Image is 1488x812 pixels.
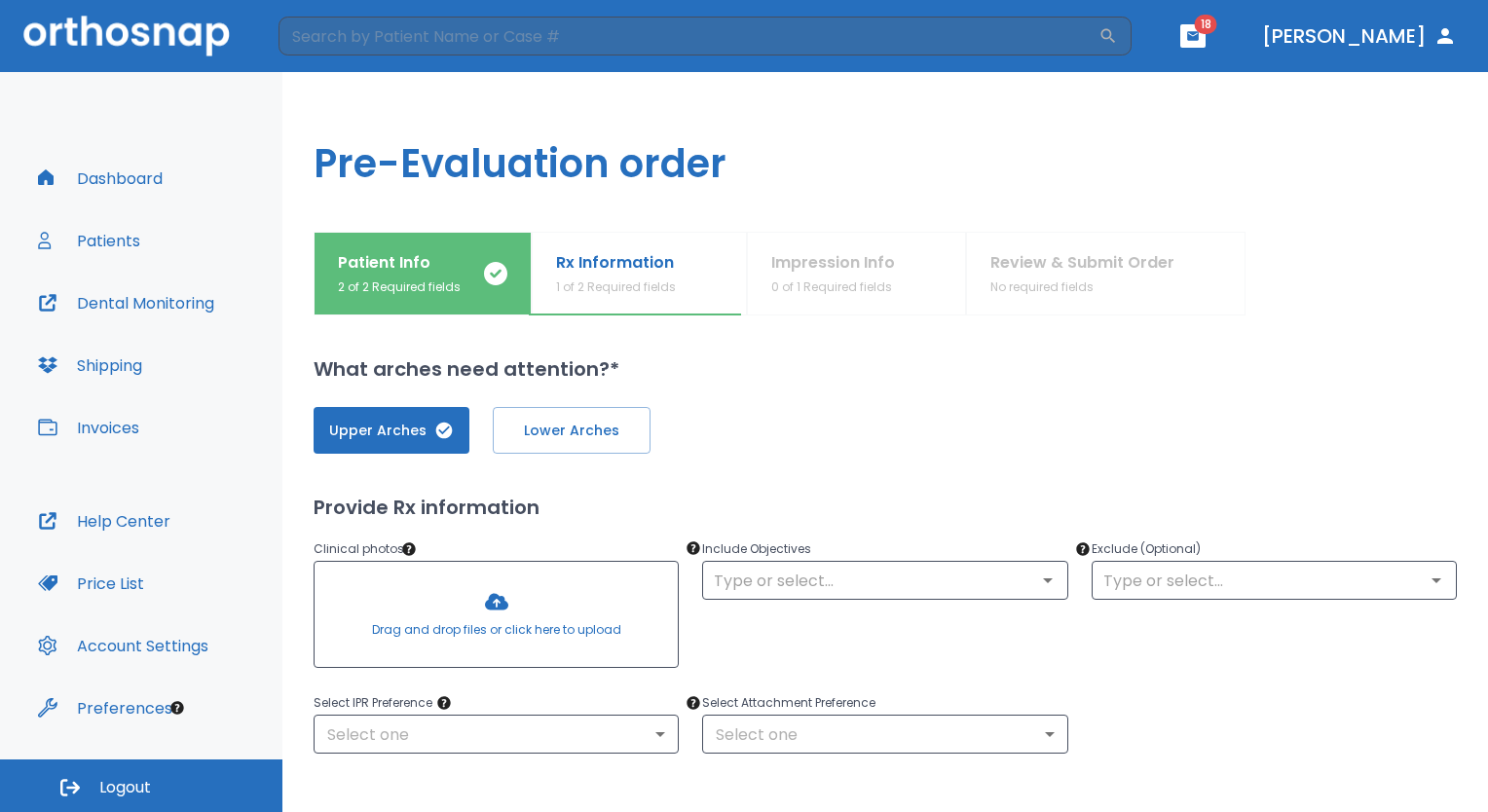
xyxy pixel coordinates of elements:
[1097,567,1451,594] input: Type or select...
[282,72,1488,232] h1: Pre-Evaluation order
[279,17,1098,55] input: Search by Patient Name or Case #
[168,699,186,717] div: Tooltip anchor
[26,279,226,326] button: Dental Monitoring
[435,694,453,712] div: Tooltip anchor
[1034,567,1061,594] button: Open
[702,691,1067,715] p: Select Attachment Preference
[314,691,679,715] p: Select IPR Preference
[314,354,1457,384] h2: What arches need attention?*
[338,278,461,296] p: 2 of 2 Required fields
[26,217,152,264] button: Patients
[314,407,469,454] button: Upper Arches
[26,684,184,731] button: Preferences
[23,16,230,55] img: Orthosnap
[1092,537,1457,561] p: Exclude (Optional)
[556,278,676,296] p: 1 of 2 Required fields
[1423,567,1450,594] button: Open
[26,342,154,388] button: Shipping
[708,567,1061,594] input: Type or select...
[685,694,702,712] div: Tooltip anchor
[1195,15,1217,34] span: 18
[314,537,679,561] p: Clinical photos *
[26,155,174,202] button: Dashboard
[702,715,1067,754] div: Select one
[1254,18,1465,54] button: [PERSON_NAME]
[493,407,651,454] button: Lower Arches
[314,493,1457,522] h2: Provide Rx information
[513,421,630,441] span: Lower Arches
[26,404,151,451] button: Invoices
[400,540,418,558] div: Tooltip anchor
[702,537,1067,561] p: Include Objectives
[333,421,450,441] span: Upper Arches
[26,560,156,607] button: Price List
[1074,540,1092,558] div: Tooltip anchor
[314,715,679,754] div: Select one
[685,539,702,557] div: Tooltip anchor
[556,251,676,275] p: Rx Information
[99,777,151,798] span: Logout
[338,251,461,275] p: Patient Info
[26,622,220,669] button: Account Settings
[26,498,182,544] button: Help Center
